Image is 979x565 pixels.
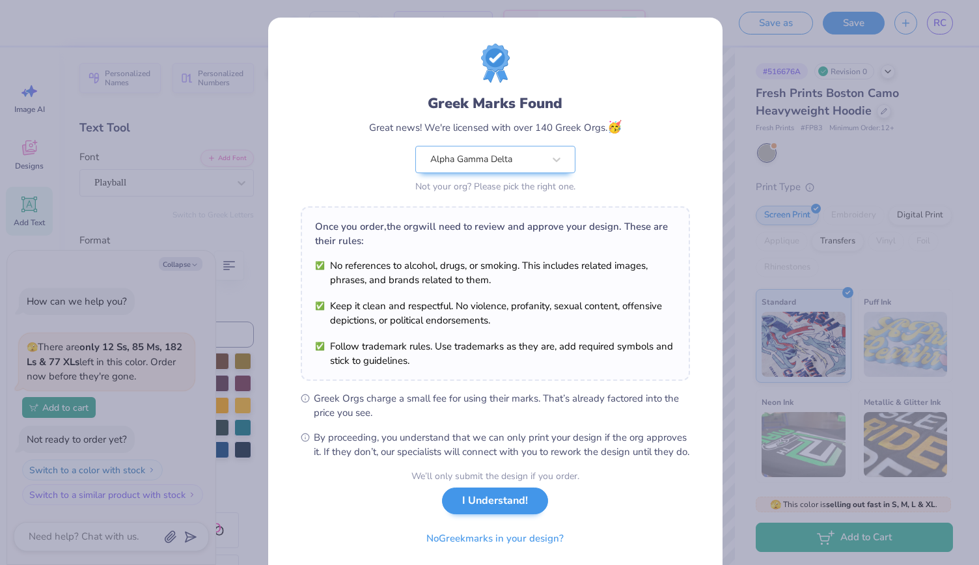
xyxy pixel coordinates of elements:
[607,119,622,135] span: 🥳
[415,180,575,193] div: Not your org? Please pick the right one.
[369,118,622,136] div: Great news! We're licensed with over 140 Greek Orgs.
[315,219,676,248] div: Once you order, the org will need to review and approve your design. These are their rules:
[315,339,676,368] li: Follow trademark rules. Use trademarks as they are, add required symbols and stick to guidelines.
[428,93,562,114] div: Greek Marks Found
[314,391,690,420] span: Greek Orgs charge a small fee for using their marks. That’s already factored into the price you see.
[415,525,575,552] button: NoGreekmarks in your design?
[315,299,676,327] li: Keep it clean and respectful. No violence, profanity, sexual content, offensive depictions, or po...
[481,44,510,83] img: License badge
[315,258,676,287] li: No references to alcohol, drugs, or smoking. This includes related images, phrases, and brands re...
[314,430,690,459] span: By proceeding, you understand that we can only print your design if the org approves it. If they ...
[442,488,548,514] button: I Understand!
[411,469,579,483] div: We’ll only submit the design if you order.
